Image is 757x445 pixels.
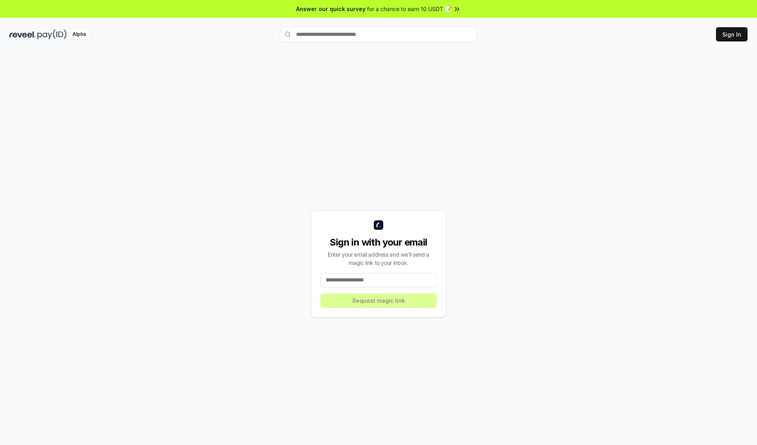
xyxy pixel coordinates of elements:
span: for a chance to earn 10 USDT 📝 [367,5,451,13]
img: reveel_dark [9,30,36,39]
div: Enter your email address and we’ll send a magic link to your inbox. [321,250,436,267]
div: Alpha [68,30,90,39]
button: Sign In [716,27,748,41]
span: Answer our quick survey [296,5,365,13]
div: Sign in with your email [321,236,436,249]
img: pay_id [37,30,67,39]
img: logo_small [374,220,383,230]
